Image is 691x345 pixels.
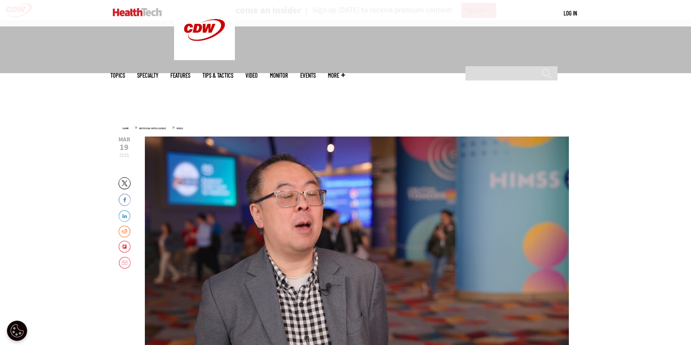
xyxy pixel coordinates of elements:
[123,127,129,130] a: Home
[170,72,190,78] a: Features
[113,8,162,16] img: Home
[245,72,258,78] a: Video
[300,72,316,78] a: Events
[543,140,566,163] div: Social Share
[123,124,569,130] div: » »
[270,72,288,78] a: MonITor
[139,127,166,130] a: Artificial Intelligence
[137,72,158,78] span: Specialty
[7,321,27,341] div: Cookie Settings
[7,321,27,341] button: Open Preferences
[564,9,577,17] div: User menu
[119,152,129,158] span: 2025
[118,143,130,152] span: 19
[328,72,345,78] span: More
[202,72,233,78] a: Tips & Tactics
[174,54,235,62] a: CDW
[564,9,577,17] a: Log in
[110,72,125,78] span: Topics
[118,137,130,143] span: Mar
[177,127,183,130] a: Video
[340,242,373,275] div: Play or Pause Video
